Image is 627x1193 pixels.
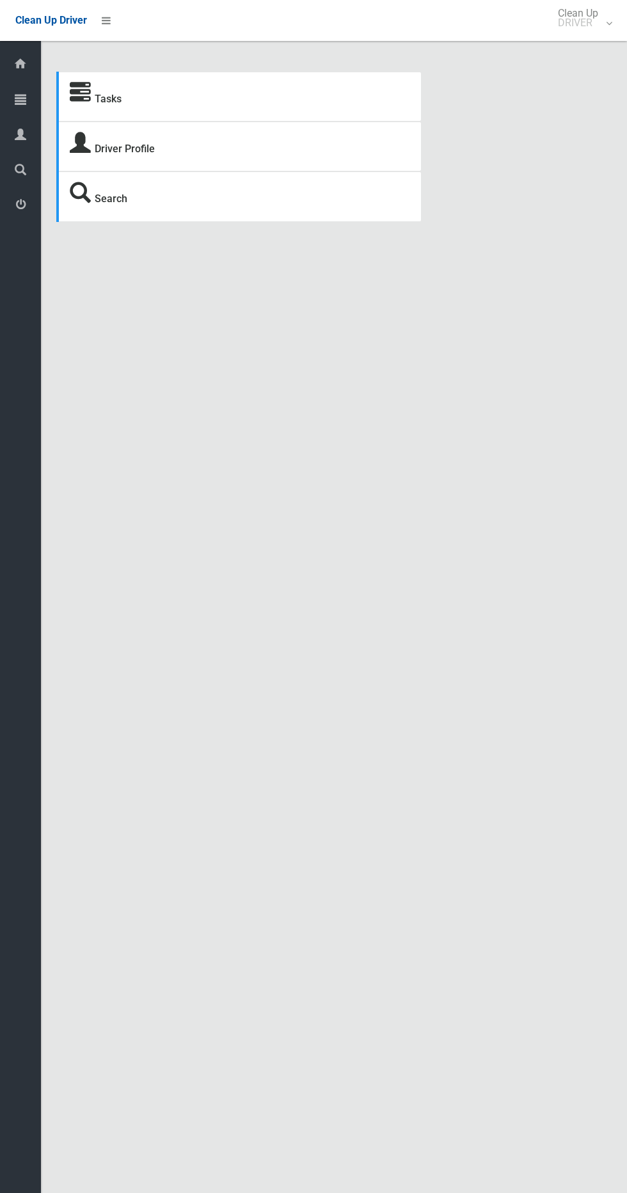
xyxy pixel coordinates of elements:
a: Driver Profile [95,143,155,155]
a: Tasks [95,93,122,105]
span: Clean Up [552,8,611,28]
a: Search [95,193,127,205]
a: Clean Up Driver [15,11,87,30]
span: Clean Up Driver [15,14,87,26]
small: DRIVER [558,18,598,28]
